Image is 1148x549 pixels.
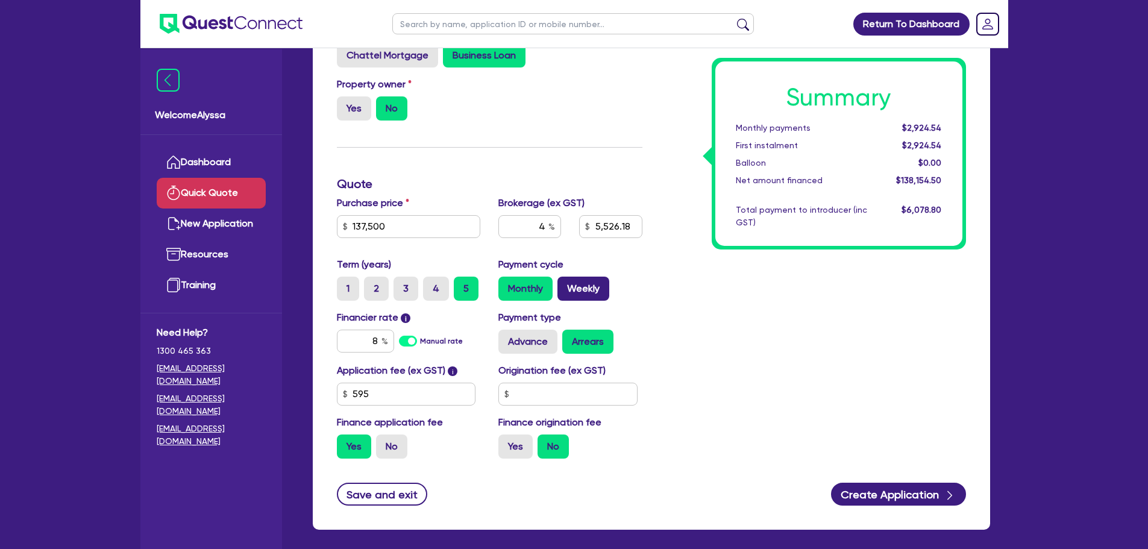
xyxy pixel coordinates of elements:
[448,366,457,376] span: i
[160,14,303,34] img: quest-connect-logo-blue
[394,277,418,301] label: 3
[337,277,359,301] label: 1
[736,83,942,112] h1: Summary
[972,8,1003,40] a: Dropdown toggle
[166,186,181,200] img: quick-quote
[337,310,411,325] label: Financier rate
[157,209,266,239] a: New Application
[376,434,407,459] label: No
[562,330,613,354] label: Arrears
[157,345,266,357] span: 1300 465 363
[337,177,642,191] h3: Quote
[853,13,970,36] a: Return To Dashboard
[157,325,266,340] span: Need Help?
[420,336,463,347] label: Manual rate
[157,178,266,209] a: Quick Quote
[727,174,876,187] div: Net amount financed
[423,277,449,301] label: 4
[337,77,412,92] label: Property owner
[392,13,754,34] input: Search by name, application ID or mobile number...
[498,196,585,210] label: Brokerage (ex GST)
[157,147,266,178] a: Dashboard
[918,158,941,168] span: $0.00
[538,434,569,459] label: No
[902,140,941,150] span: $2,924.54
[166,216,181,231] img: new-application
[498,330,557,354] label: Advance
[454,277,478,301] label: 5
[337,257,391,272] label: Term (years)
[498,434,533,459] label: Yes
[376,96,407,121] label: No
[337,196,409,210] label: Purchase price
[337,96,371,121] label: Yes
[157,69,180,92] img: icon-menu-close
[902,205,941,215] span: $6,078.80
[157,392,266,418] a: [EMAIL_ADDRESS][DOMAIN_NAME]
[166,247,181,262] img: resources
[727,157,876,169] div: Balloon
[337,434,371,459] label: Yes
[498,310,561,325] label: Payment type
[727,204,876,229] div: Total payment to introducer (inc GST)
[157,362,266,387] a: [EMAIL_ADDRESS][DOMAIN_NAME]
[902,123,941,133] span: $2,924.54
[337,43,438,67] label: Chattel Mortgage
[727,122,876,134] div: Monthly payments
[443,43,525,67] label: Business Loan
[896,175,941,185] span: $138,154.50
[337,415,443,430] label: Finance application fee
[498,277,553,301] label: Monthly
[831,483,966,506] button: Create Application
[157,422,266,448] a: [EMAIL_ADDRESS][DOMAIN_NAME]
[557,277,609,301] label: Weekly
[337,483,428,506] button: Save and exit
[157,270,266,301] a: Training
[155,108,268,122] span: Welcome Alyssa
[364,277,389,301] label: 2
[401,313,410,323] span: i
[498,257,563,272] label: Payment cycle
[157,239,266,270] a: Resources
[337,363,445,378] label: Application fee (ex GST)
[498,363,606,378] label: Origination fee (ex GST)
[166,278,181,292] img: training
[727,139,876,152] div: First instalment
[498,415,601,430] label: Finance origination fee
